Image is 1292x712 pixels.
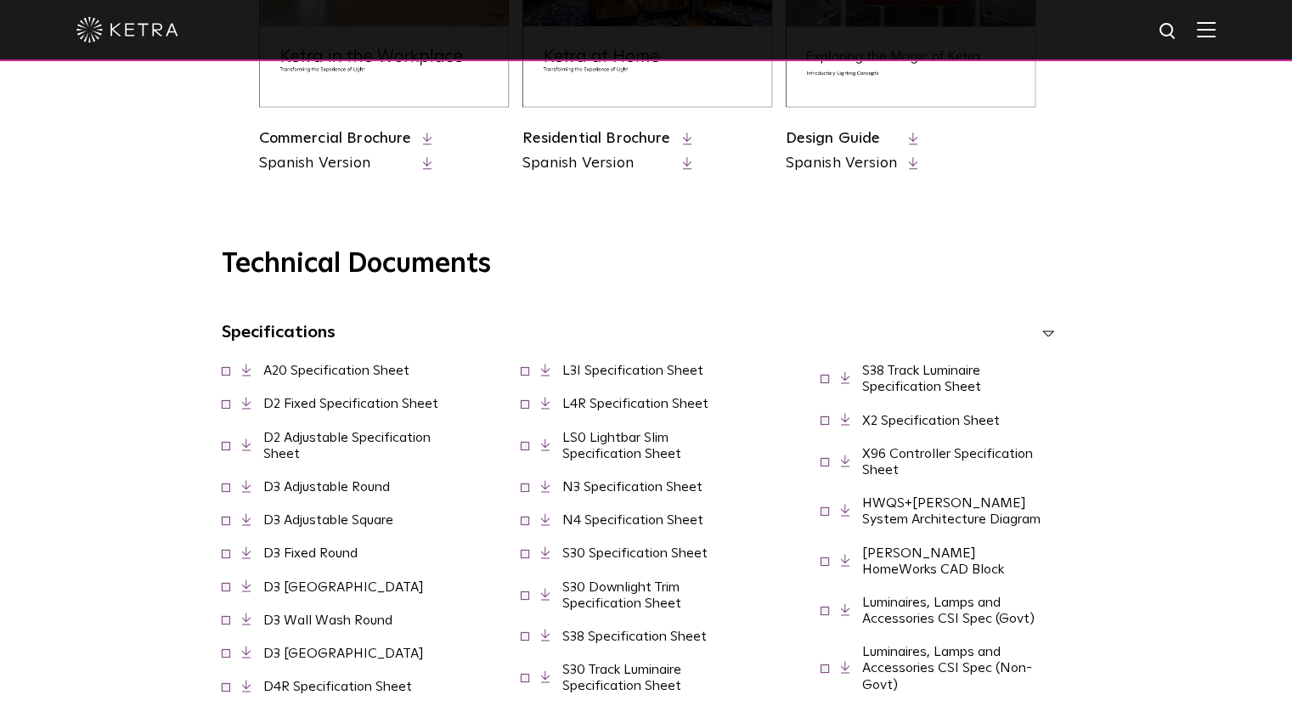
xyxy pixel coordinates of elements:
a: Spanish Version [522,153,671,174]
a: D3 [GEOGRAPHIC_DATA] [263,580,424,594]
a: X96 Controller Specification Sheet [862,447,1033,477]
a: D2 Adjustable Specification Sheet [263,431,431,461]
a: D3 Adjustable Round [263,480,390,494]
a: Spanish Version [259,153,412,174]
img: ketra-logo-2019-white [76,17,178,42]
a: HWQS+[PERSON_NAME] System Architecture Diagram [862,496,1041,526]
a: Luminaires, Lamps and Accessories CSI Spec (Govt) [862,596,1035,625]
a: Residential Brochure [522,131,671,146]
a: S30 Track Luminaire Specification Sheet [562,663,681,692]
a: L4R Specification Sheet [562,397,708,410]
img: Hamburger%20Nav.svg [1197,21,1216,37]
a: Commercial Brochure [259,131,412,146]
a: S30 Specification Sheet [562,546,708,560]
a: D3 Fixed Round [263,546,358,560]
a: Design Guide [786,131,881,146]
a: D3 Adjustable Square [263,513,393,527]
a: D3 [GEOGRAPHIC_DATA] [263,647,424,660]
a: S38 Track Luminaire Specification Sheet [862,364,981,393]
a: [PERSON_NAME] HomeWorks CAD Block [862,546,1004,576]
a: D4R Specification Sheet [263,680,412,693]
a: Spanish Version [786,153,897,174]
a: L3I Specification Sheet [562,364,703,377]
a: D2 Fixed Specification Sheet [263,397,438,410]
h3: Technical Documents [222,248,1071,280]
a: D3 Wall Wash Round [263,613,392,627]
a: Luminaires, Lamps and Accessories CSI Spec (Non-Govt) [862,645,1032,691]
a: S38 Specification Sheet [562,630,707,643]
a: LS0 Lightbar Slim Specification Sheet [562,431,681,461]
a: A20 Specification Sheet [263,364,409,377]
span: Specifications [222,324,336,341]
a: N4 Specification Sheet [562,513,703,527]
img: search icon [1158,21,1179,42]
a: X2 Specification Sheet [862,414,1000,427]
a: N3 Specification Sheet [562,480,702,494]
a: S30 Downlight Trim Specification Sheet [562,580,681,610]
